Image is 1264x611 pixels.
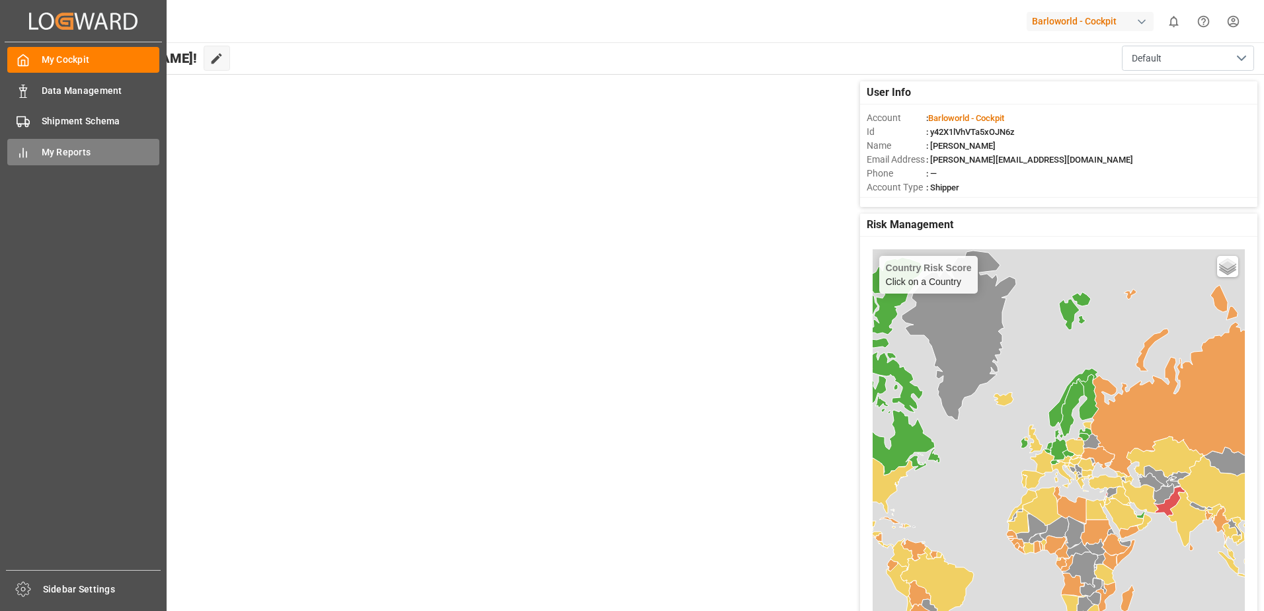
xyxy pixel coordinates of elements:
[867,125,926,139] span: Id
[926,127,1015,137] span: : y42X1lVhVTa5xOJN6z
[886,263,972,273] h4: Country Risk Score
[867,153,926,167] span: Email Address
[926,113,1004,123] span: :
[1027,9,1159,34] button: Barloworld - Cockpit
[1132,52,1162,65] span: Default
[7,77,159,103] a: Data Management
[1159,7,1189,36] button: show 0 new notifications
[926,169,937,179] span: : —
[42,84,160,98] span: Data Management
[926,183,959,192] span: : Shipper
[867,181,926,194] span: Account Type
[867,139,926,153] span: Name
[1122,46,1254,71] button: open menu
[867,85,911,101] span: User Info
[867,111,926,125] span: Account
[55,46,197,71] span: Hello [PERSON_NAME]!
[926,155,1133,165] span: : [PERSON_NAME][EMAIL_ADDRESS][DOMAIN_NAME]
[7,47,159,73] a: My Cockpit
[43,583,161,596] span: Sidebar Settings
[867,217,953,233] span: Risk Management
[7,139,159,165] a: My Reports
[42,114,160,128] span: Shipment Schema
[886,263,972,287] div: Click on a Country
[1217,256,1238,277] a: Layers
[1189,7,1218,36] button: Help Center
[867,167,926,181] span: Phone
[42,53,160,67] span: My Cockpit
[1027,12,1154,31] div: Barloworld - Cockpit
[42,145,160,159] span: My Reports
[926,141,996,151] span: : [PERSON_NAME]
[7,108,159,134] a: Shipment Schema
[928,113,1004,123] span: Barloworld - Cockpit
